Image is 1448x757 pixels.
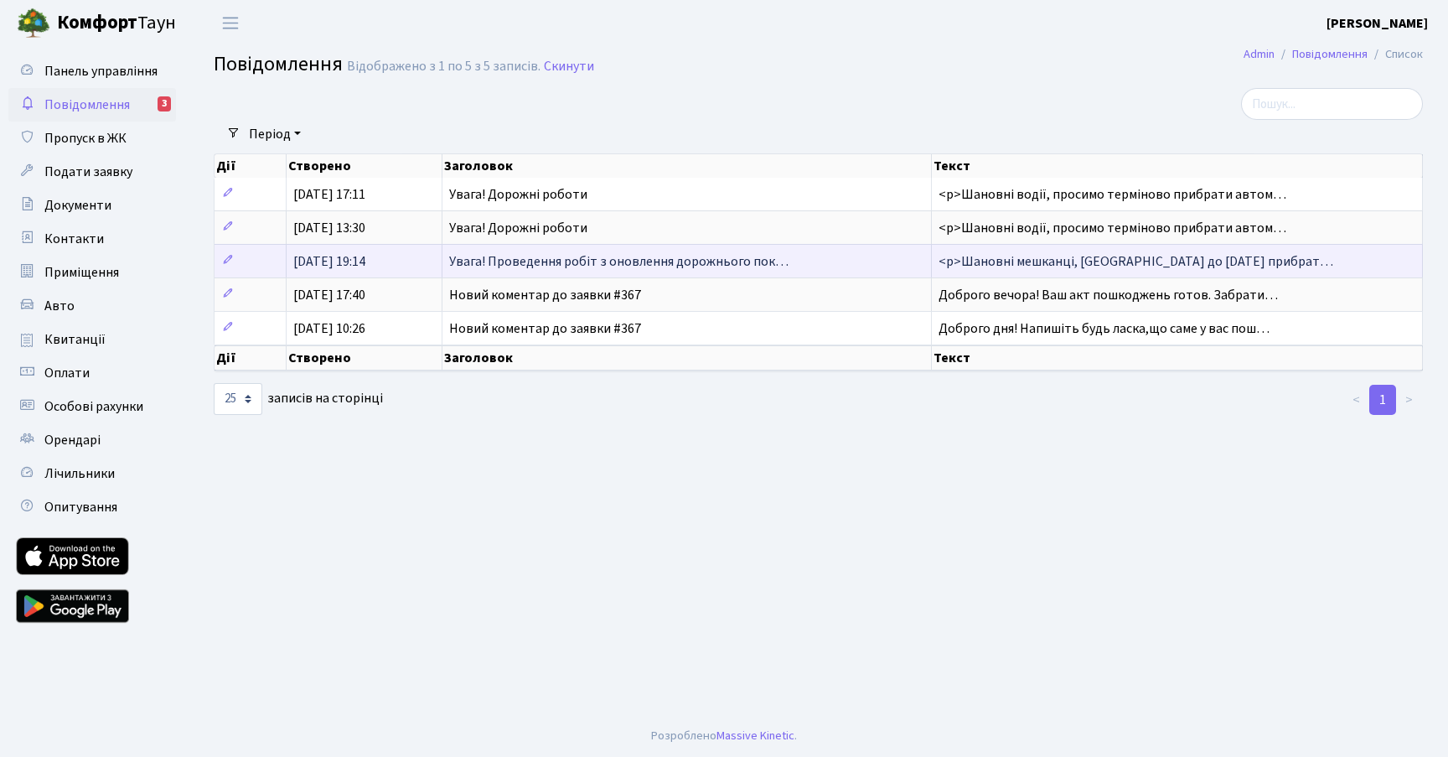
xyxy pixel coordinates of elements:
[8,189,176,222] a: Документи
[293,286,365,304] span: [DATE] 17:40
[939,319,1270,338] span: Доброго дня! Напишіть будь ласка,що саме у вас пош…
[44,297,75,315] span: Авто
[449,252,789,271] span: Увага! Проведення робіт з оновлення дорожнього пок…
[8,423,176,457] a: Орендарі
[932,345,1423,371] th: Текст
[214,49,343,79] span: Повідомлення
[214,383,383,415] label: записів на сторінці
[8,122,176,155] a: Пропуск в ЖК
[214,383,262,415] select: записів на сторінці
[716,727,794,744] a: Massive Kinetic
[44,464,115,483] span: Лічильники
[8,54,176,88] a: Панель управління
[1292,45,1368,63] a: Повідомлення
[293,252,365,271] span: [DATE] 19:14
[293,319,365,338] span: [DATE] 10:26
[215,154,287,178] th: Дії
[939,219,1286,237] span: <p>Шановні водії, просимо терміново прибрати автом…
[8,390,176,423] a: Особові рахунки
[1218,37,1448,72] nav: breadcrumb
[293,219,365,237] span: [DATE] 13:30
[1369,385,1396,415] a: 1
[293,185,365,204] span: [DATE] 17:11
[449,286,641,304] span: Новий коментар до заявки #367
[442,345,932,371] th: Заголовок
[1326,13,1428,34] a: [PERSON_NAME]
[449,319,641,338] span: Новий коментар до заявки #367
[449,219,587,237] span: Увага! Дорожні роботи
[1326,14,1428,33] b: [PERSON_NAME]
[8,323,176,356] a: Квитанції
[8,356,176,390] a: Оплати
[939,185,1286,204] span: <p>Шановні водії, просимо терміново прибрати автом…
[8,222,176,256] a: Контакти
[939,252,1333,271] span: <p>Шановні мешканці, [GEOGRAPHIC_DATA] до [DATE] прибрат…
[932,154,1423,178] th: Текст
[1368,45,1423,64] li: Список
[44,96,130,114] span: Повідомлення
[1244,45,1275,63] a: Admin
[544,59,594,75] a: Скинути
[8,457,176,490] a: Лічильники
[215,345,287,371] th: Дії
[8,490,176,524] a: Опитування
[287,345,442,371] th: Створено
[17,7,50,40] img: logo.png
[44,62,158,80] span: Панель управління
[44,364,90,382] span: Оплати
[44,163,132,181] span: Подати заявку
[44,498,117,516] span: Опитування
[44,431,101,449] span: Орендарі
[442,154,932,178] th: Заголовок
[8,289,176,323] a: Авто
[44,263,119,282] span: Приміщення
[287,154,442,178] th: Створено
[347,59,540,75] div: Відображено з 1 по 5 з 5 записів.
[44,397,143,416] span: Особові рахунки
[242,120,308,148] a: Період
[209,9,251,37] button: Переключити навігацію
[939,286,1278,304] span: Доброго вечора! Ваш акт пошкоджень готов. Забрати…
[449,185,587,204] span: Увага! Дорожні роботи
[44,129,127,148] span: Пропуск в ЖК
[57,9,176,38] span: Таун
[8,88,176,122] a: Повідомлення3
[158,96,171,111] div: 3
[8,155,176,189] a: Подати заявку
[8,256,176,289] a: Приміщення
[1241,88,1423,120] input: Пошук...
[44,196,111,215] span: Документи
[44,230,104,248] span: Контакти
[44,330,106,349] span: Квитанції
[57,9,137,36] b: Комфорт
[651,727,797,745] div: Розроблено .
